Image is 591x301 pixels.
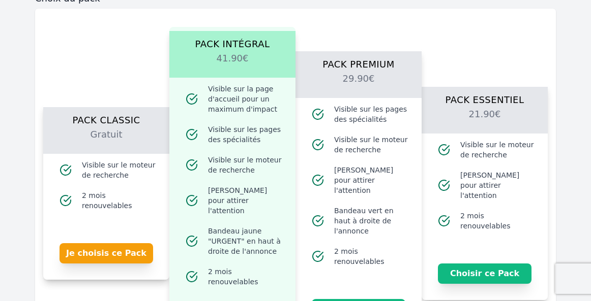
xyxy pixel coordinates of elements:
h2: 29.90€ [308,72,409,98]
span: Visible sur les pages des spécialités [208,124,283,145]
h1: Pack Intégral [182,31,283,51]
h2: Gratuit [55,127,157,154]
span: Visible sur les pages des spécialités [334,104,409,124]
h2: 41.90€ [182,51,283,78]
span: Visible sur le moteur de recherche [460,140,536,160]
span: Bandeau jaune "URGENT" en haut à droite de l'annonce [208,226,283,256]
span: Visible sur le moteur de recherche [208,155,283,175]
button: Je choisis ce Pack [60,243,153,263]
span: 2 mois renouvelables [460,211,536,231]
h2: 21.90€ [434,107,536,133]
span: [PERSON_NAME] pour attirer l'attention [334,165,409,195]
span: 2 mois renouvelables [334,246,409,266]
span: [PERSON_NAME] pour attirer l'attention [208,185,283,216]
button: Choisir ce Pack [438,263,531,284]
h1: Pack Essentiel [434,87,536,107]
span: Bandeau vert en haut à droite de l'annonce [334,206,409,236]
span: [PERSON_NAME] pour attirer l'attention [460,170,536,200]
h1: Pack Premium [308,51,409,72]
span: Visible sur la page d'accueil pour un maximum d'impact [208,84,283,114]
span: Visible sur le moteur de recherche [334,135,409,155]
span: 2 mois renouvelables [82,190,157,211]
h1: Pack Classic [55,107,157,127]
span: Visible sur le moteur de recherche [82,160,157,180]
span: 2 mois renouvelables [208,266,283,287]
